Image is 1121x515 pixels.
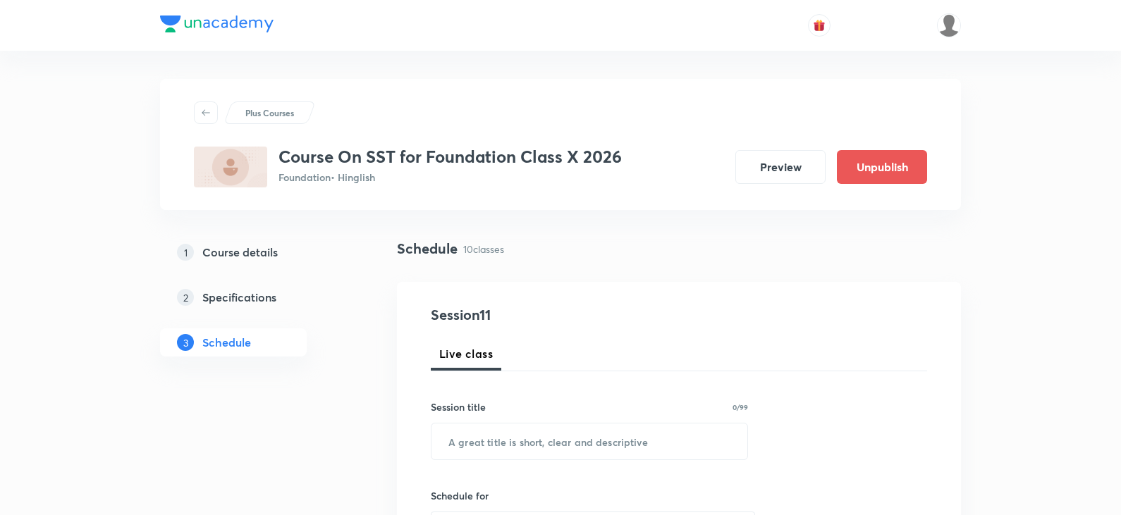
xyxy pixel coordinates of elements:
p: Foundation • Hinglish [278,170,622,185]
img: Vivek Patil [937,13,961,37]
p: 0/99 [733,404,748,411]
p: 3 [177,334,194,351]
p: 10 classes [463,242,504,256]
h4: Schedule [397,238,458,259]
input: A great title is short, clear and descriptive [431,423,747,459]
button: Unpublish [837,150,927,184]
p: 2 [177,289,194,306]
h5: Specifications [202,289,276,306]
p: 1 [177,244,194,261]
h4: Session 11 [431,304,688,325]
span: Live class [439,345,493,362]
a: 1Course details [160,238,352,266]
h6: Session title [431,399,486,414]
p: Plus Courses [245,106,294,119]
h3: Course On SST for Foundation Class X 2026 [278,147,622,167]
img: Company Logo [160,15,274,32]
h6: Schedule for [431,488,748,503]
button: avatar [808,14,831,37]
button: Preview [735,150,826,184]
img: avatar [813,19,826,32]
a: Company Logo [160,15,274,36]
h5: Schedule [202,334,251,351]
img: 3505505B-6804-4CCB-86D0-ED23CB8B674C_plus.png [194,147,267,187]
a: 2Specifications [160,283,352,311]
h5: Course details [202,244,278,261]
